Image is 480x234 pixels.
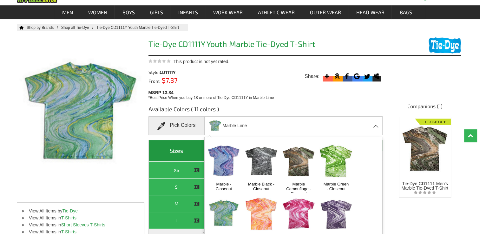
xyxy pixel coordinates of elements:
[207,140,240,182] img: Marble
[323,72,331,81] svg: More
[392,5,419,19] a: Bags
[206,5,250,19] a: Work Wear
[96,25,185,30] a: Tie-Dye CD1111Y Youth Marble Tie-Dyed T-Shirt
[150,217,203,224] div: L
[352,72,361,81] svg: Google Bookmark
[171,5,205,19] a: Infants
[174,59,230,64] span: This product is not yet rated.
[27,25,61,30] a: Shop by Brands
[17,214,144,221] li: View All Items in
[333,72,341,81] svg: Amazon
[401,181,448,191] span: Tie-Dye CD1111 Men's Marble Tie-Dyed T-Shirt
[148,40,383,50] h1: Tie-Dye CD1111Y Youth Marble Tie-Dyed T-Shirt
[282,140,315,182] img: Marble Camouflage
[372,72,381,81] svg: Myspace
[148,78,207,83] div: From:
[150,166,203,174] div: XS
[250,5,302,19] a: Athletic Wear
[401,117,449,190] a: Closeout Tie-Dye CD1111 Men's Marble Tie-Dyed T-Shirt
[148,88,385,101] div: MSRP 13.84
[194,167,200,173] img: This item is CLOSEOUT!
[150,183,203,191] div: S
[61,215,76,220] a: T-Shirts
[245,140,278,182] img: Marble Black
[160,76,178,84] span: $7.37
[81,5,114,19] a: Women
[349,5,391,19] a: Head Wear
[148,70,207,75] div: Style:
[194,201,200,207] img: This item is CLOSEOUT!
[17,207,144,214] li: View All Items by
[142,5,170,19] a: Girls
[61,25,96,30] a: Shop all Tie-Dye
[415,117,451,125] img: Closeout
[148,59,171,63] img: This product is not yet rated.
[149,140,205,162] th: Sizes
[414,190,436,194] img: listing_empty_star.svg
[323,182,350,191] a: Marble Green - Closeout
[343,72,351,81] svg: Facebook
[115,5,142,19] a: Boys
[208,117,222,134] img: Marble Lime
[62,208,78,213] a: Tie-Dye
[464,129,477,142] a: Top
[389,103,461,113] h4: Companions (1)
[61,222,105,227] a: Short Sleeves T-Shirts
[363,72,371,81] svg: Twitter
[302,5,348,19] a: Outer Wear
[17,26,24,29] a: Home
[148,95,274,100] span: *Best Price When you buy 18 or more of Tie-Dye CD1111Y in Marble Lime
[429,37,461,54] img: Tie-Dye
[55,5,80,19] a: Men
[150,200,203,208] div: M
[194,184,200,190] img: This item is CLOSEOUT!
[148,116,205,135] div: Pick Colors
[194,218,200,224] img: This item is CLOSEOUT!
[148,105,383,116] h3: Available Colors ( 11 colors )
[319,140,353,182] img: Marble Green
[285,182,312,196] a: Marble Camouflage - Closeout
[222,120,247,131] span: Marble Lime
[160,69,176,75] span: CD1111Y
[305,73,319,80] span: Share:
[248,182,275,191] a: Marble Black - Closeout
[210,182,237,191] a: Marble - Closeout
[17,221,144,228] li: View All Items in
